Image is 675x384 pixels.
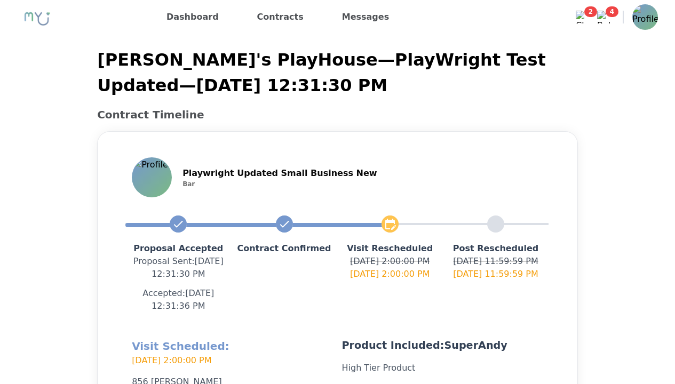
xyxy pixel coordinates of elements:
[342,362,543,374] p: High Tier Product
[342,338,543,353] p: Product Included: SuperAndy
[576,11,589,23] img: Chat
[162,9,223,26] a: Dashboard
[337,255,443,268] p: [DATE] 2:00:00 PM
[443,242,549,255] p: Post Rescheduled
[443,268,549,281] p: [DATE] 11:59:59 PM
[338,9,393,26] a: Messages
[182,180,377,188] p: Bar
[443,255,549,268] p: [DATE] 11:59:59 PM
[125,287,231,313] p: Accepted: [DATE] 12:31:36 PM
[132,354,333,367] p: [DATE] 2:00:00 PM
[632,4,658,30] img: Profile
[606,6,618,17] span: 4
[132,338,333,367] h2: Visit Scheduled:
[97,107,578,123] h2: Contract Timeline
[597,11,610,23] img: Bell
[253,9,308,26] a: Contracts
[125,255,231,281] p: Proposal Sent : [DATE] 12:31:30 PM
[133,158,171,196] img: Profile
[584,6,597,17] span: 2
[125,242,231,255] p: Proposal Accepted
[337,268,443,281] p: [DATE] 2:00:00 PM
[182,167,377,180] p: Playwright Updated Small Business New
[337,242,443,255] p: Visit Rescheduled
[97,47,578,98] p: [PERSON_NAME]'s PlayHouse — PlayWright Test Updated — [DATE] 12:31:30 PM
[231,242,337,255] p: Contract Confirmed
